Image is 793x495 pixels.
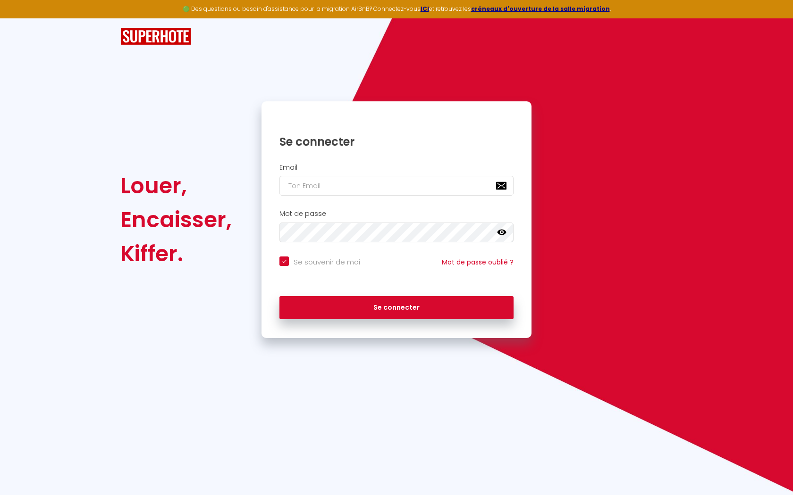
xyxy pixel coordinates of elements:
button: Se connecter [279,296,514,320]
a: Mot de passe oublié ? [442,257,514,267]
div: Kiffer. [120,237,232,271]
div: Louer, [120,169,232,203]
img: SuperHote logo [120,28,191,45]
h2: Mot de passe [279,210,514,218]
h2: Email [279,164,514,172]
a: ICI [421,5,429,13]
a: créneaux d'ouverture de la salle migration [471,5,610,13]
h1: Se connecter [279,134,514,149]
input: Ton Email [279,176,514,196]
div: Encaisser, [120,203,232,237]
